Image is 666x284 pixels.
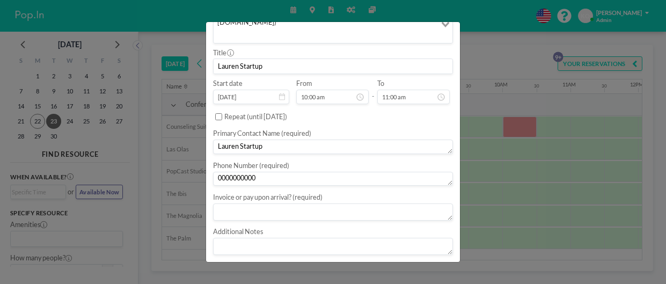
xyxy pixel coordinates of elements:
label: From [296,79,312,88]
label: To [377,79,384,88]
label: Primary Contact Name (required) [213,129,311,138]
label: Phone Number (required) [213,162,289,170]
label: Title [213,49,233,57]
label: Start date [213,79,243,88]
label: Additional Notes [213,228,263,236]
input: Kyle's reservation [214,59,452,74]
label: Repeat (until [DATE]) [224,113,287,121]
label: Invoice or pay upon arrival? (required) [213,193,323,202]
span: - [372,82,374,101]
div: Search for option [214,6,452,43]
input: Search for option [215,30,435,41]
